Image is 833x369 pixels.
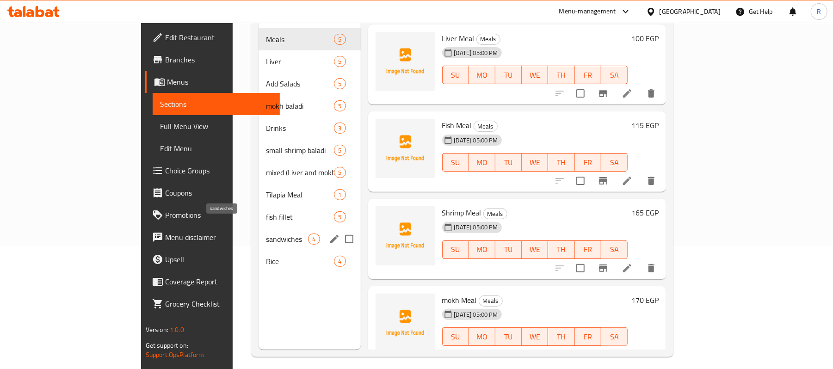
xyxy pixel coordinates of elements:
[640,257,662,279] button: delete
[525,243,544,256] span: WE
[605,68,624,82] span: SA
[442,293,477,307] span: mokh Meal
[146,324,168,336] span: Version:
[160,121,273,132] span: Full Menu View
[153,137,280,160] a: Edit Menu
[640,170,662,192] button: delete
[631,294,659,307] h6: 170 EGP
[571,258,590,278] span: Select to update
[446,156,465,169] span: SU
[469,240,495,259] button: MO
[579,330,598,344] span: FR
[259,184,360,206] div: Tilapia Meal1
[495,327,522,346] button: TU
[266,211,334,222] div: fish fillet
[548,327,574,346] button: TH
[308,234,320,245] div: items
[376,294,435,353] img: mokh Meal
[334,80,345,88] span: 5
[334,167,346,178] div: items
[575,327,601,346] button: FR
[334,146,345,155] span: 5
[495,240,522,259] button: TU
[259,206,360,228] div: fish fillet5
[575,153,601,172] button: FR
[579,243,598,256] span: FR
[266,78,334,89] span: Add Salads
[145,248,280,271] a: Upsell
[160,143,273,154] span: Edit Menu
[165,298,273,309] span: Grocery Checklist
[334,100,346,111] div: items
[165,54,273,65] span: Branches
[266,256,334,267] span: Rice
[334,256,346,267] div: items
[165,165,273,176] span: Choice Groups
[266,34,334,45] span: Meals
[376,119,435,178] img: Fish Meal
[484,209,507,219] span: Meals
[450,136,502,145] span: [DATE] 05:00 PM
[522,66,548,84] button: WE
[442,31,475,45] span: Liver Meal
[442,327,469,346] button: SU
[469,66,495,84] button: MO
[479,295,503,307] div: Meals
[575,66,601,84] button: FR
[499,243,518,256] span: TU
[160,98,273,110] span: Sections
[145,204,280,226] a: Promotions
[146,339,188,351] span: Get support on:
[499,68,518,82] span: TU
[474,121,498,132] div: Meals
[376,32,435,91] img: Liver Meal
[446,243,465,256] span: SU
[442,66,469,84] button: SU
[548,240,574,259] button: TH
[525,156,544,169] span: WE
[499,330,518,344] span: TU
[266,145,334,156] div: small shrimp baladi
[522,240,548,259] button: WE
[495,153,522,172] button: TU
[571,345,590,365] span: Select to update
[473,68,492,82] span: MO
[266,123,334,134] span: Drinks
[450,49,502,57] span: [DATE] 05:00 PM
[170,324,184,336] span: 1.0.0
[334,78,346,89] div: items
[145,71,280,93] a: Menus
[153,115,280,137] a: Full Menu View
[592,344,614,366] button: Branch-specific-item
[266,189,334,200] span: Tilapia Meal
[334,191,345,199] span: 1
[469,153,495,172] button: MO
[259,95,360,117] div: mokh baladi5
[640,344,662,366] button: delete
[442,118,472,132] span: Fish Meal
[259,117,360,139] div: Drinks3
[631,32,659,45] h6: 100 EGP
[631,119,659,132] h6: 115 EGP
[145,226,280,248] a: Menu disclaimer
[334,57,345,66] span: 5
[579,156,598,169] span: FR
[334,168,345,177] span: 5
[571,171,590,191] span: Select to update
[165,32,273,43] span: Edit Restaurant
[483,208,507,219] div: Meals
[376,206,435,265] img: Shrimp Meal
[167,76,273,87] span: Menus
[601,66,628,84] button: SA
[442,206,481,220] span: Shrimp Meal
[622,175,633,186] a: Edit menu item
[145,160,280,182] a: Choice Groups
[473,156,492,169] span: MO
[266,167,334,178] div: mixed (Liver and mokh)
[552,68,571,82] span: TH
[334,145,346,156] div: items
[266,100,334,111] span: mokh baladi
